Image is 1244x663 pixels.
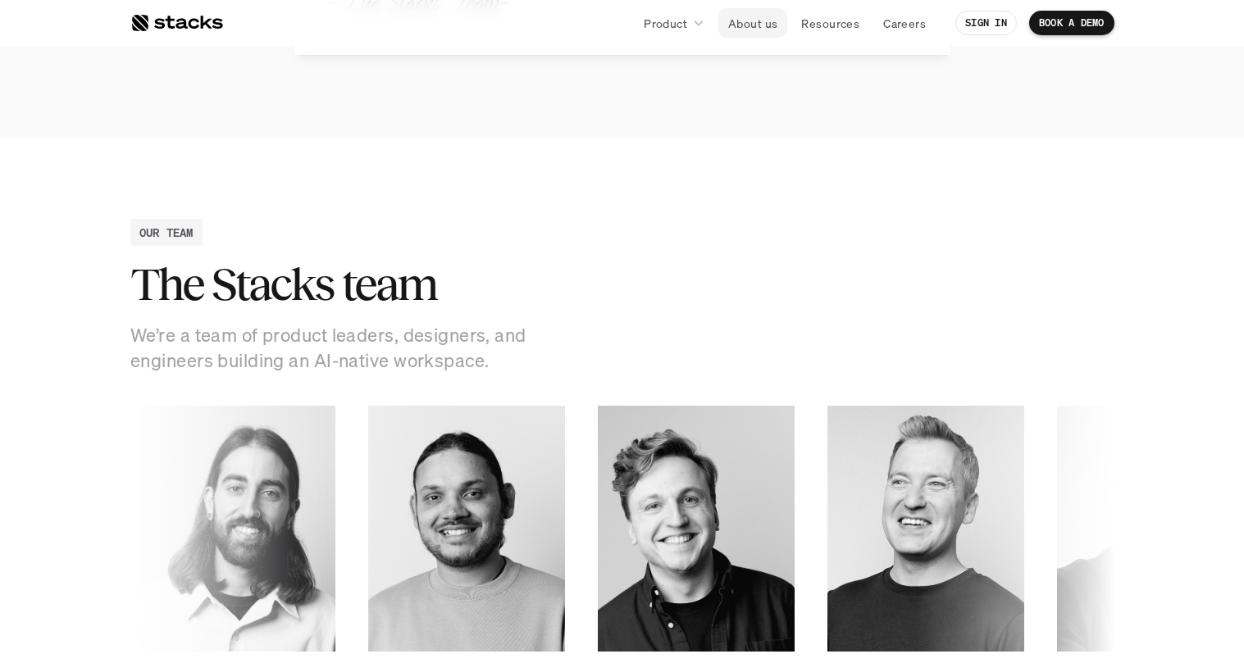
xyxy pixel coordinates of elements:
a: About us [718,8,787,38]
p: Resources [801,15,859,32]
a: SIGN IN [955,11,1017,35]
p: Careers [883,15,926,32]
h2: OUR TEAM [139,224,194,241]
p: Product [644,15,687,32]
p: We’re a team of product leaders, designers, and engineers building an AI-native workspace. [130,323,540,374]
a: BOOK A DEMO [1029,11,1114,35]
a: Resources [791,8,869,38]
a: Careers [873,8,936,38]
p: BOOK A DEMO [1039,17,1105,29]
p: SIGN IN [965,17,1007,29]
p: About us [728,15,777,32]
h2: The Stacks team [130,259,622,310]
